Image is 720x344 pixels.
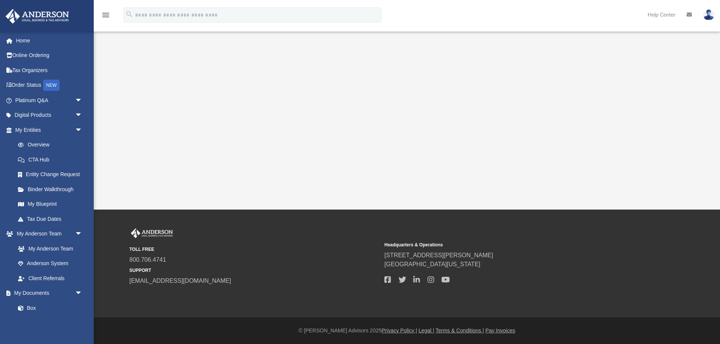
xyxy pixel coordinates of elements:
div: © [PERSON_NAME] Advisors 2025 [94,327,720,335]
a: My Anderson Teamarrow_drop_down [5,226,90,241]
span: arrow_drop_down [75,108,90,123]
a: My Entitiesarrow_drop_down [5,122,94,137]
img: User Pic [703,9,714,20]
a: Terms & Conditions | [436,327,484,333]
a: Meeting Minutes [10,315,90,330]
img: Anderson Advisors Platinum Portal [129,228,174,238]
a: Anderson System [10,256,90,271]
span: arrow_drop_down [75,93,90,108]
a: Overview [10,137,94,152]
a: menu [101,14,110,20]
a: Digital Productsarrow_drop_down [5,108,94,123]
a: Privacy Policy | [382,327,417,333]
a: Tax Organizers [5,63,94,78]
small: Headquarters & Operations [384,241,634,248]
a: Home [5,33,94,48]
div: NEW [43,80,60,91]
img: Anderson Advisors Platinum Portal [3,9,71,24]
span: arrow_drop_down [75,226,90,242]
a: Order StatusNEW [5,78,94,93]
a: Box [10,300,86,315]
a: My Documentsarrow_drop_down [5,286,90,301]
a: [EMAIL_ADDRESS][DOMAIN_NAME] [129,278,231,284]
a: Online Ordering [5,48,94,63]
small: TOLL FREE [129,246,379,253]
i: search [125,10,133,18]
a: My Anderson Team [10,241,86,256]
a: [STREET_ADDRESS][PERSON_NAME] [384,252,493,258]
a: 800.706.4741 [129,256,166,263]
a: Entity Change Request [10,167,94,182]
a: Platinum Q&Aarrow_drop_down [5,93,94,108]
a: My Blueprint [10,197,90,212]
span: arrow_drop_down [75,122,90,138]
a: [GEOGRAPHIC_DATA][US_STATE] [384,261,480,267]
a: Client Referrals [10,271,90,286]
i: menu [101,11,110,20]
a: Pay Invoices [485,327,515,333]
span: arrow_drop_down [75,286,90,301]
a: Binder Walkthrough [10,182,94,197]
a: CTA Hub [10,152,94,167]
a: Tax Due Dates [10,211,94,226]
small: SUPPORT [129,267,379,274]
a: Legal | [418,327,434,333]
